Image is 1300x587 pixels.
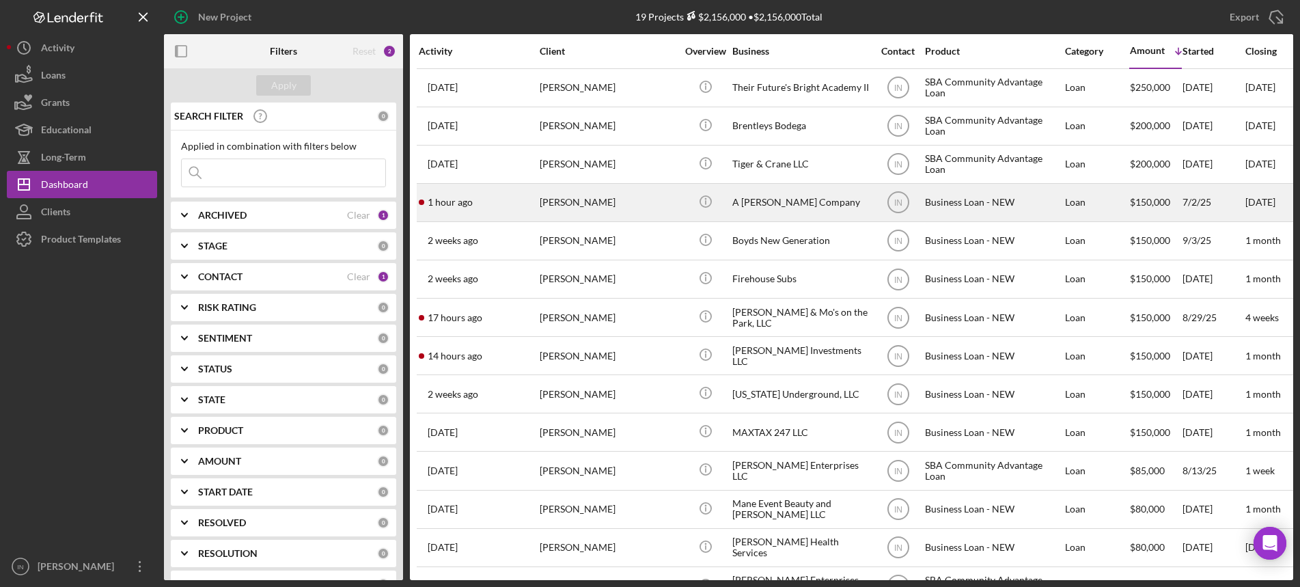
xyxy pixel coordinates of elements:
div: Activity [419,46,538,57]
div: Loan [1065,223,1129,259]
div: Loan [1065,70,1129,106]
div: [DATE] [1183,414,1244,450]
div: Applied in combination with filters below [181,141,386,152]
div: [PERSON_NAME] [540,146,676,182]
div: Activity [41,34,74,65]
div: 1 [377,271,389,283]
button: IN[PERSON_NAME] [7,553,157,580]
span: $200,000 [1130,158,1170,169]
div: Contact [872,46,924,57]
div: [PERSON_NAME] & Mo's on the Park, LLC [732,299,869,336]
div: [DATE] [1183,70,1244,106]
time: 2025-09-02 22:58 [428,389,478,400]
b: STATUS [198,364,232,374]
div: Apply [271,75,296,96]
div: SBA Community Advantage Loan [925,452,1062,489]
div: Export [1230,3,1259,31]
b: RISK RATING [198,302,256,313]
div: Firehouse Subs [732,261,869,297]
div: [DATE] [1183,146,1244,182]
div: Loan [1065,338,1129,374]
div: Clear [347,271,370,282]
span: $200,000 [1130,120,1170,131]
text: IN [894,83,902,93]
b: START DATE [198,487,253,497]
time: 4 weeks [1245,312,1279,323]
a: Long-Term [7,144,157,171]
div: Overview [680,46,731,57]
span: $150,000 [1130,350,1170,361]
div: Reset [352,46,376,57]
div: 7/2/25 [1183,185,1244,221]
div: Business Loan - NEW [925,261,1062,297]
time: 1 week [1245,465,1275,476]
time: 2025-09-16 23:58 [428,312,482,323]
time: 2025-09-09 20:30 [428,542,458,553]
b: SENTIMENT [198,333,252,344]
span: $85,000 [1130,465,1165,476]
time: 1 month [1245,350,1281,361]
div: [PERSON_NAME] Health Services [732,530,869,566]
div: [DATE] [1183,491,1244,528]
div: Category [1065,46,1129,57]
div: [PERSON_NAME] [540,491,676,528]
div: Business Loan - NEW [925,530,1062,566]
div: Started [1183,46,1244,57]
div: [PERSON_NAME] [540,338,676,374]
div: Product [925,46,1062,57]
div: Product Templates [41,226,121,256]
div: [PERSON_NAME] [540,261,676,297]
a: Loans [7,62,157,89]
time: 2025-07-31 19:53 [428,82,458,93]
text: IN [894,160,902,169]
div: Loan [1065,491,1129,528]
time: 1 month [1245,503,1281,515]
b: SEARCH FILTER [174,111,243,122]
div: New Project [198,3,251,31]
div: SBA Community Advantage Loan [925,108,1062,144]
time: [DATE] [1245,158,1275,169]
time: [DATE] [1245,541,1275,553]
div: 0 [377,547,389,560]
div: 8/29/25 [1183,299,1244,336]
button: Apply [256,75,311,96]
div: [PERSON_NAME] [540,414,676,450]
div: Loan [1065,108,1129,144]
div: $2,156,000 [684,11,746,23]
text: IN [894,467,902,476]
text: IN [894,122,902,131]
div: Dashboard [41,171,88,202]
span: $150,000 [1130,273,1170,284]
div: MAXTAX 247 LLC [732,414,869,450]
b: PRODUCT [198,425,243,436]
span: $150,000 [1130,196,1170,208]
b: STATE [198,394,225,405]
div: 0 [377,486,389,498]
div: Client [540,46,676,57]
span: $80,000 [1130,541,1165,553]
a: Activity [7,34,157,62]
text: IN [17,563,24,571]
div: 9/3/25 [1183,223,1244,259]
time: [DATE] [1245,81,1275,93]
div: Loan [1065,185,1129,221]
time: 1 month [1245,426,1281,438]
time: 2025-08-28 14:57 [428,465,458,476]
div: [US_STATE] Underground, LLC [732,376,869,412]
div: Grants [41,89,70,120]
div: Open Intercom Messenger [1254,527,1286,560]
b: RESOLUTION [198,548,258,559]
div: Long-Term [41,144,86,174]
div: [PERSON_NAME] Enterprises LLC [732,452,869,489]
div: [DATE] [1183,530,1244,566]
text: IN [894,428,902,437]
time: 1 month [1245,388,1281,400]
span: $150,000 [1130,234,1170,246]
time: 1 month [1245,273,1281,284]
div: [DATE] [1183,108,1244,144]
div: [PERSON_NAME] [34,553,123,584]
div: Business Loan - NEW [925,223,1062,259]
button: Clients [7,198,157,226]
time: 2025-09-17 15:48 [428,197,473,208]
